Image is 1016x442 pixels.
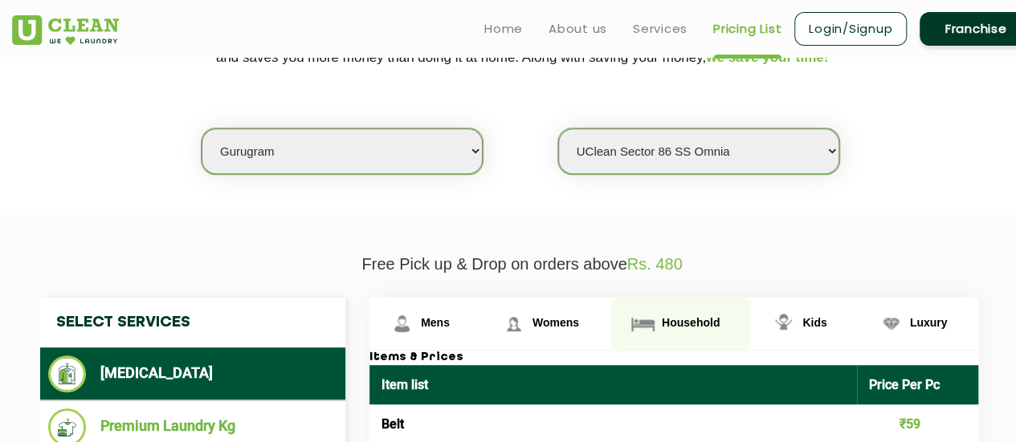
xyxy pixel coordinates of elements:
[549,19,607,39] a: About us
[627,255,683,273] span: Rs. 480
[877,310,905,338] img: Luxury
[40,298,345,347] h4: Select Services
[633,19,688,39] a: Services
[369,351,978,365] h3: Items & Prices
[532,316,579,329] span: Womens
[910,316,948,329] span: Luxury
[421,316,450,329] span: Mens
[369,365,857,404] th: Item list
[794,12,907,46] a: Login/Signup
[857,365,979,404] th: Price Per Pc
[484,19,523,39] a: Home
[48,355,337,392] li: [MEDICAL_DATA]
[662,316,720,329] span: Household
[629,310,657,338] img: Household
[12,15,119,45] img: UClean Laundry and Dry Cleaning
[388,310,416,338] img: Mens
[802,316,826,329] span: Kids
[48,355,86,392] img: Dry Cleaning
[500,310,528,338] img: Womens
[769,310,798,338] img: Kids
[713,19,781,39] a: Pricing List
